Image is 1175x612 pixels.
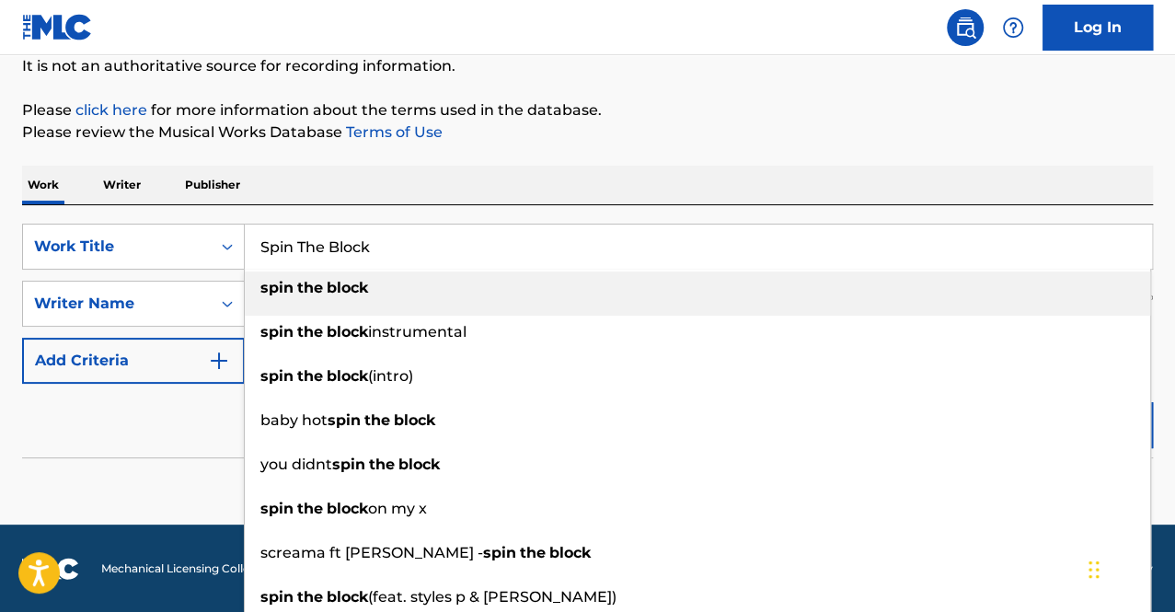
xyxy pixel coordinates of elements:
span: Mechanical Licensing Collective © 2025 [101,560,315,577]
strong: spin [260,367,294,385]
div: Drag [1089,542,1100,597]
form: Search Form [22,224,1153,457]
img: search [954,17,976,39]
p: It is not an authoritative source for recording information. [22,55,1153,77]
a: click here [75,101,147,119]
strong: the [297,500,323,517]
div: Help [995,9,1031,46]
strong: spin [260,588,294,606]
strong: block [327,588,368,606]
span: on my x [368,500,427,517]
div: Work Title [34,236,200,258]
img: logo [22,558,79,580]
strong: block [327,279,368,296]
strong: the [520,544,546,561]
strong: the [297,279,323,296]
span: instrumental [368,323,467,341]
img: MLC Logo [22,14,93,40]
strong: the [364,411,390,429]
a: Public Search [947,9,984,46]
strong: block [327,500,368,517]
span: baby hot [260,411,328,429]
strong: spin [483,544,516,561]
strong: spin [260,279,294,296]
strong: spin [260,323,294,341]
p: Please review the Musical Works Database [22,121,1153,144]
span: you didnt [260,456,332,473]
iframe: Chat Widget [1083,524,1175,612]
p: Publisher [179,166,246,204]
p: Work [22,166,64,204]
strong: block [398,456,440,473]
a: Log In [1043,5,1153,51]
button: Add Criteria [22,338,245,384]
span: screama ft [PERSON_NAME] - [260,544,483,561]
strong: the [297,323,323,341]
strong: block [327,367,368,385]
strong: block [327,323,368,341]
img: help [1002,17,1024,39]
img: 9d2ae6d4665cec9f34b9.svg [208,350,230,372]
strong: spin [328,411,361,429]
a: Terms of Use [342,123,443,141]
strong: the [369,456,395,473]
strong: the [297,588,323,606]
strong: block [394,411,435,429]
p: Please for more information about the terms used in the database. [22,99,1153,121]
strong: spin [260,500,294,517]
span: (feat. styles p & [PERSON_NAME]) [368,588,616,606]
strong: block [549,544,591,561]
div: Writer Name [34,293,200,315]
strong: the [297,367,323,385]
strong: spin [332,456,365,473]
p: Writer [98,166,146,204]
span: (intro) [368,367,413,385]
